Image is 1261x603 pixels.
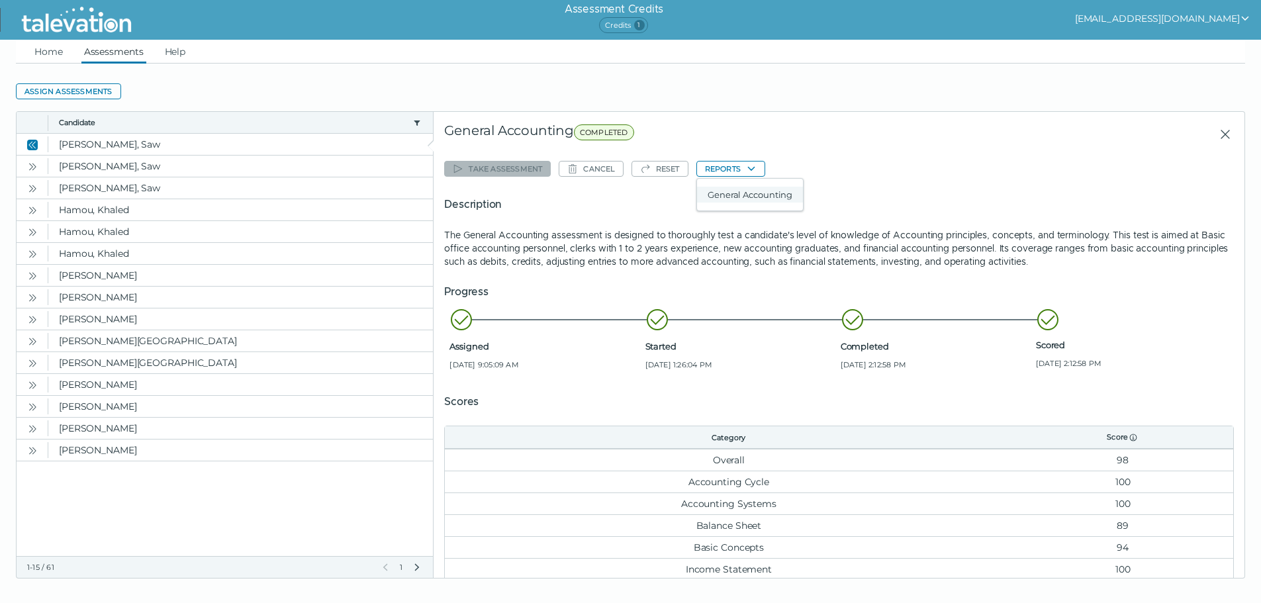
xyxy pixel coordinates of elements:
button: Open [24,355,40,371]
clr-dg-cell: Hamou, Khaled [48,199,433,220]
span: [DATE] 2:12:58 PM [841,359,1031,370]
h5: Scores [444,394,1234,410]
h6: Assessment Credits [565,1,663,17]
td: Income Statement [445,558,1012,580]
h5: Description [444,197,1234,212]
td: 100 [1012,558,1233,580]
button: Reset [631,161,688,177]
span: COMPLETED [574,124,634,140]
button: Open [24,202,40,218]
cds-icon: Open [27,314,38,325]
td: Overall [445,449,1012,471]
span: [DATE] 2:12:58 PM [1036,358,1226,369]
button: show user actions [1075,11,1250,26]
td: Accounting Systems [445,492,1012,514]
cds-icon: Open [27,358,38,369]
button: Open [24,158,40,174]
cds-icon: Open [27,183,38,194]
clr-dg-cell: [PERSON_NAME] [48,418,433,439]
button: Open [24,180,40,196]
td: 89 [1012,514,1233,536]
button: Take assessment [444,161,551,177]
button: Close [24,136,40,152]
clr-dg-cell: [PERSON_NAME][GEOGRAPHIC_DATA] [48,330,433,351]
cds-icon: Open [27,445,38,456]
button: Next Page [412,562,422,573]
span: [DATE] 1:26:04 PM [645,359,835,370]
button: Open [24,267,40,283]
span: Credits [599,17,647,33]
cds-icon: Open [27,293,38,303]
a: Home [32,40,66,64]
button: Open [24,377,40,393]
clr-dg-cell: [PERSON_NAME], Saw [48,156,433,177]
clr-dg-cell: [PERSON_NAME] [48,440,433,461]
button: Assign assessments [16,83,121,99]
button: Candidate [59,117,408,128]
button: General Accounting [697,187,803,203]
div: 1-15 / 61 [27,562,372,573]
button: Open [24,224,40,240]
clr-dg-cell: Hamou, Khaled [48,221,433,242]
clr-dg-cell: [PERSON_NAME] [48,265,433,286]
cds-icon: Open [27,402,38,412]
cds-icon: Open [27,249,38,259]
button: candidate filter [412,117,422,128]
clr-dg-cell: [PERSON_NAME] [48,396,433,417]
cds-icon: Open [27,271,38,281]
td: 100 [1012,471,1233,492]
a: Help [162,40,189,64]
button: Close [1209,122,1234,146]
th: Score [1012,426,1233,449]
button: Open [24,442,40,458]
td: 100 [1012,492,1233,514]
button: Cancel [559,161,623,177]
clr-dg-cell: [PERSON_NAME][GEOGRAPHIC_DATA] [48,352,433,373]
clr-dg-cell: [PERSON_NAME] [48,308,433,330]
button: Open [24,333,40,349]
button: Open [24,420,40,436]
clr-dg-cell: [PERSON_NAME], Saw [48,177,433,199]
span: 1 [634,20,645,30]
img: Talevation_Logo_Transparent_white.png [16,3,137,36]
cds-icon: Open [27,424,38,434]
span: Started [645,341,835,351]
cds-icon: Open [27,205,38,216]
cds-icon: Open [27,162,38,172]
button: Open [24,311,40,327]
button: Open [24,289,40,305]
div: General Accounting [444,122,923,146]
button: Reports [696,161,765,177]
h5: Progress [444,284,1234,300]
cds-icon: Open [27,227,38,238]
cds-icon: Open [27,336,38,347]
td: Balance Sheet [445,514,1012,536]
td: Accounting Cycle [445,471,1012,492]
span: Scored [1036,340,1226,350]
button: Previous Page [380,562,391,573]
span: Completed [841,341,1031,351]
a: Assessments [81,40,146,64]
td: Basic Concepts [445,536,1012,558]
td: 94 [1012,536,1233,558]
p: The General Accounting assessment is designed to thoroughly test a candidate's level of knowledge... [444,228,1234,268]
button: Open [24,246,40,261]
cds-icon: Open [27,380,38,391]
span: Assigned [449,341,639,351]
clr-dg-cell: Hamou, Khaled [48,243,433,264]
button: Open [24,398,40,414]
span: [DATE] 9:05:09 AM [449,359,639,370]
th: Category [445,426,1012,449]
span: 1 [398,562,404,573]
clr-dg-cell: [PERSON_NAME] [48,287,433,308]
clr-dg-cell: [PERSON_NAME] [48,374,433,395]
cds-icon: Close [27,140,38,150]
clr-dg-cell: [PERSON_NAME], Saw [48,134,433,155]
td: 98 [1012,449,1233,471]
